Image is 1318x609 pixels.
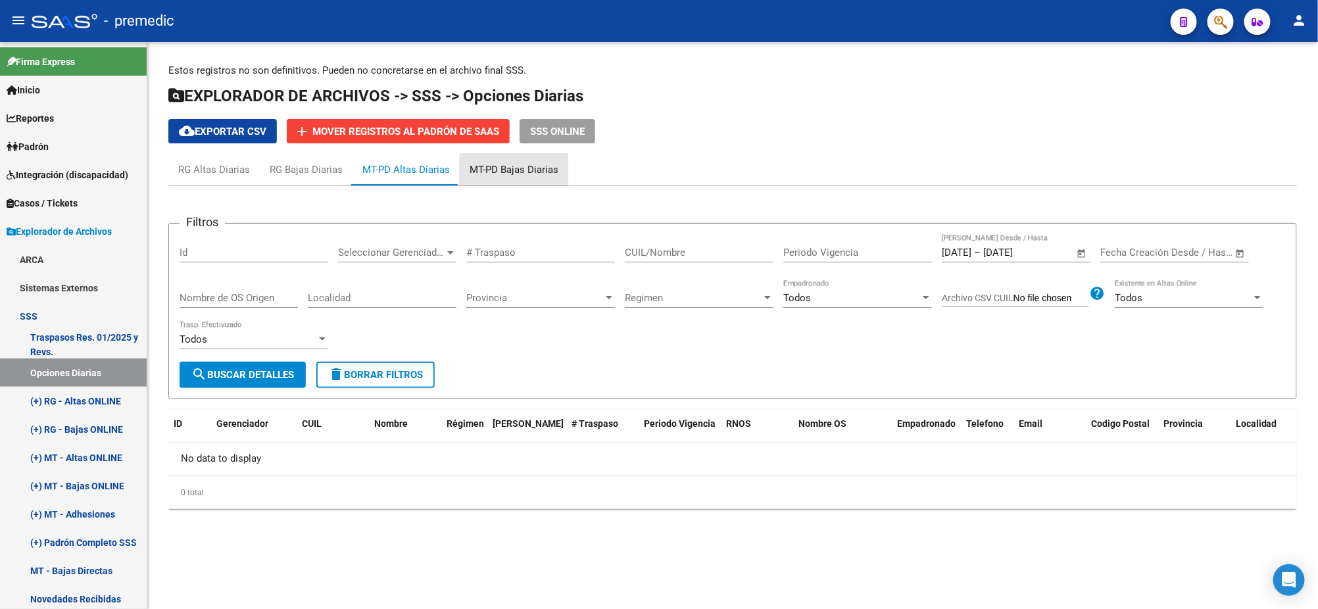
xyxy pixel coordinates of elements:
[191,366,207,382] mat-icon: search
[1019,418,1042,429] span: Email
[1273,564,1305,596] div: Open Intercom Messenger
[168,87,583,105] span: EXPLORADOR DE ARCHIVOS -> SSS -> Opciones Diarias
[1236,418,1277,429] span: Localidad
[1158,410,1231,453] datatable-header-cell: Provincia
[362,162,450,177] div: MT-PD Altas Diarias
[520,119,595,143] button: SSS ONLINE
[1013,293,1089,304] input: Archivo CSV CUIL
[1100,247,1154,258] input: Fecha inicio
[466,292,603,304] span: Provincia
[180,333,207,345] span: Todos
[178,162,250,177] div: RG Altas Diarias
[1233,246,1248,261] button: Open calendar
[179,126,266,137] span: Exportar CSV
[7,224,112,239] span: Explorador de Archivos
[530,126,585,137] span: SSS ONLINE
[168,119,277,143] button: Exportar CSV
[328,369,423,381] span: Borrar Filtros
[441,410,487,453] datatable-header-cell: Régimen
[7,139,49,154] span: Padrón
[639,410,721,453] datatable-header-cell: Periodo Vigencia
[1075,246,1090,261] button: Open calendar
[211,410,297,453] datatable-header-cell: Gerenciador
[566,410,639,453] datatable-header-cell: # Traspaso
[493,418,564,429] span: [PERSON_NAME]
[180,213,225,231] h3: Filtros
[487,410,566,453] datatable-header-cell: Fecha Traspaso
[721,410,793,453] datatable-header-cell: RNOS
[11,12,26,28] mat-icon: menu
[104,7,174,36] span: - premedic
[369,410,441,453] datatable-header-cell: Nombre
[961,410,1013,453] datatable-header-cell: Telefono
[168,410,211,453] datatable-header-cell: ID
[216,418,268,429] span: Gerenciador
[470,162,558,177] div: MT-PD Bajas Diarias
[338,247,445,258] span: Seleccionar Gerenciador
[1115,292,1142,304] span: Todos
[974,247,981,258] span: –
[966,418,1004,429] span: Telefono
[312,126,499,137] span: Mover registros al PADRÓN de SAAS
[1013,410,1086,453] datatable-header-cell: Email
[7,196,78,210] span: Casos / Tickets
[180,362,306,388] button: Buscar Detalles
[892,410,961,453] datatable-header-cell: Empadronado
[294,124,310,139] mat-icon: add
[447,418,484,429] span: Régimen
[302,418,322,429] span: CUIL
[287,119,510,143] button: Mover registros al PADRÓN de SAAS
[942,247,971,258] input: Fecha inicio
[328,366,344,382] mat-icon: delete
[1163,418,1203,429] span: Provincia
[7,168,128,182] span: Integración (discapacidad)
[942,293,1013,303] span: Archivo CSV CUIL
[1089,285,1105,301] mat-icon: help
[897,418,956,429] span: Empadronado
[168,443,1297,475] div: No data to display
[168,63,1297,78] p: Estos registros no son definitivos. Pueden no concretarse en el archivo final SSS.
[179,123,195,139] mat-icon: cloud_download
[572,418,618,429] span: # Traspaso
[297,410,369,453] datatable-header-cell: CUIL
[793,410,892,453] datatable-header-cell: Nombre OS
[1086,410,1158,453] datatable-header-cell: Codigo Postal
[174,418,182,429] span: ID
[7,55,75,69] span: Firma Express
[644,418,716,429] span: Periodo Vigencia
[1292,12,1307,28] mat-icon: person
[1165,247,1229,258] input: Fecha fin
[1231,410,1303,453] datatable-header-cell: Localidad
[726,418,751,429] span: RNOS
[191,369,294,381] span: Buscar Detalles
[983,247,1047,258] input: Fecha fin
[798,418,846,429] span: Nombre OS
[625,292,762,304] span: Regimen
[270,162,343,177] div: RG Bajas Diarias
[316,362,435,388] button: Borrar Filtros
[168,476,1297,509] div: 0 total
[783,292,811,304] span: Todos
[7,111,54,126] span: Reportes
[7,83,40,97] span: Inicio
[374,418,408,429] span: Nombre
[1091,418,1150,429] span: Codigo Postal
